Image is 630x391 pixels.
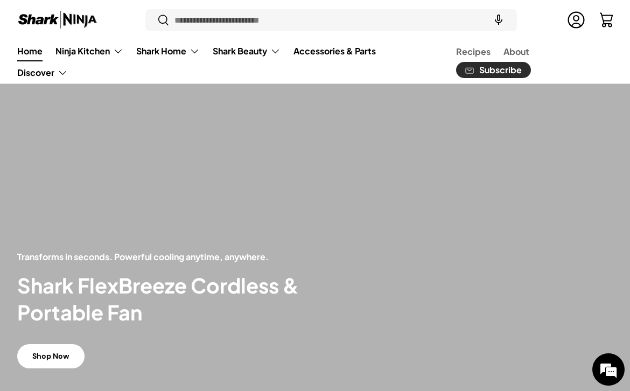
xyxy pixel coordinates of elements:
a: Home [17,40,43,61]
summary: Discover [11,62,74,83]
img: Shark Ninja Philippines [17,10,98,31]
a: Subscribe [456,62,531,79]
div: Minimize live chat window [177,5,202,31]
p: Transforms in seconds. Powerful cooling anytime, anywhere. [17,250,315,263]
summary: Shark Beauty [206,40,287,62]
summary: Shark Home [130,40,206,62]
textarea: Type your message and hit 'Enter' [5,269,205,307]
span: We're online! [62,123,149,232]
div: Chat with us now [56,60,181,74]
summary: Ninja Kitchen [49,40,130,62]
a: Recipes [456,41,491,62]
nav: Primary [17,40,430,83]
nav: Secondary [430,40,613,83]
a: About [503,41,529,62]
speech-search-button: Search by voice [481,9,516,32]
h2: Shark FlexBreeze Cordless & Portable Fan [17,272,315,325]
span: Subscribe [479,66,522,75]
a: Accessories & Parts [293,40,376,61]
a: Shop Now [17,344,85,368]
